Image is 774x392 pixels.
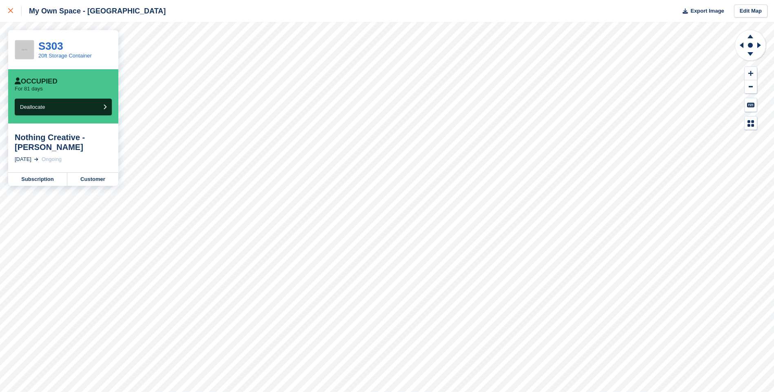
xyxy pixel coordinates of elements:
[15,77,58,86] div: Occupied
[745,80,757,94] button: Zoom Out
[15,99,112,115] button: Deallocate
[42,155,62,163] div: Ongoing
[38,40,63,52] a: S303
[15,132,112,152] div: Nothing Creative - [PERSON_NAME]
[690,7,724,15] span: Export Image
[8,173,67,186] a: Subscription
[745,67,757,80] button: Zoom In
[678,4,724,18] button: Export Image
[15,40,34,59] img: 256x256-placeholder-a091544baa16b46aadf0b611073c37e8ed6a367829ab441c3b0103e7cf8a5b1b.png
[67,173,118,186] a: Customer
[745,117,757,130] button: Map Legend
[734,4,767,18] a: Edit Map
[22,6,166,16] div: My Own Space - [GEOGRAPHIC_DATA]
[745,98,757,112] button: Keyboard Shortcuts
[38,53,92,59] a: 20ft Storage Container
[15,155,31,163] div: [DATE]
[34,158,38,161] img: arrow-right-light-icn-cde0832a797a2874e46488d9cf13f60e5c3a73dbe684e267c42b8395dfbc2abf.svg
[20,104,45,110] span: Deallocate
[15,86,43,92] p: For 81 days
